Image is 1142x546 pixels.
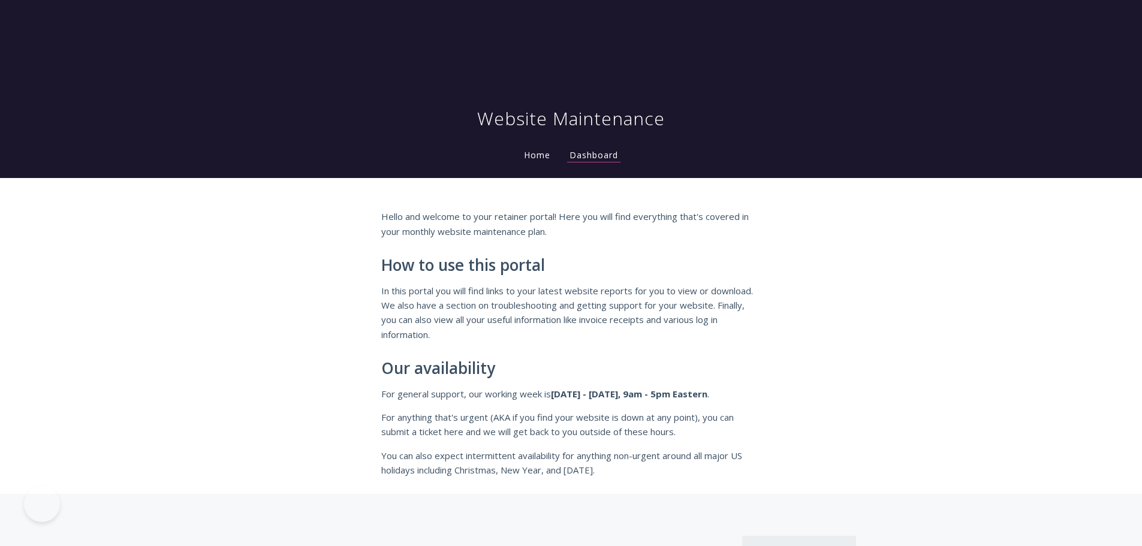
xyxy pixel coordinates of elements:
[381,448,761,478] p: You can also expect intermittent availability for anything non-urgent around all major US holiday...
[24,486,60,522] iframe: Toggle Customer Support
[381,410,761,439] p: For anything that's urgent (AKA if you find your website is down at any point), you can submit a ...
[381,283,761,342] p: In this portal you will find links to your latest website reports for you to view or download. We...
[477,107,665,131] h1: Website Maintenance
[381,209,761,239] p: Hello and welcome to your retainer portal! Here you will find everything that's covered in your m...
[567,149,620,162] a: Dashboard
[522,149,553,161] a: Home
[381,387,761,401] p: For general support, our working week is .
[381,360,761,378] h2: Our availability
[381,257,761,274] h2: How to use this portal
[551,388,707,400] strong: [DATE] - [DATE], 9am - 5pm Eastern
